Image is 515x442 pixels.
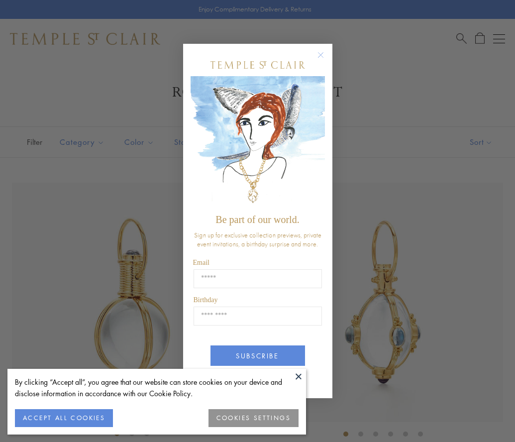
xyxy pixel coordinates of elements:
button: COOKIES SETTINGS [208,409,299,427]
span: Sign up for exclusive collection previews, private event invitations, a birthday surprise and more. [194,230,321,248]
button: Close dialog [319,54,332,66]
img: Temple St. Clair [210,61,305,69]
button: SUBSCRIBE [210,345,305,366]
div: By clicking “Accept all”, you agree that our website can store cookies on your device and disclos... [15,376,299,399]
input: Email [194,269,322,288]
img: c4a9eb12-d91a-4d4a-8ee0-386386f4f338.jpeg [191,76,325,209]
button: ACCEPT ALL COOKIES [15,409,113,427]
span: Email [193,259,209,266]
span: Be part of our world. [215,214,299,225]
span: Birthday [194,296,218,304]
